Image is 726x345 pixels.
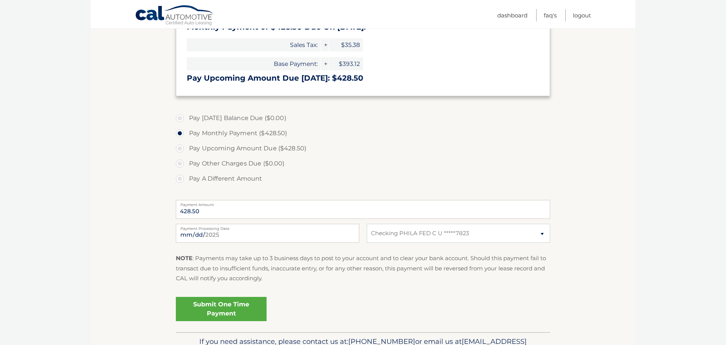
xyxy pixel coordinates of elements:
[176,253,550,283] p: : Payments may take up to 3 business days to post to your account and to clear your bank account....
[176,126,550,141] label: Pay Monthly Payment ($428.50)
[321,38,329,52] span: +
[176,224,359,243] input: Payment Date
[176,200,550,219] input: Payment Amount
[176,224,359,230] label: Payment Processing Date
[176,200,550,206] label: Payment Amount
[329,57,363,70] span: $393.12
[176,156,550,171] label: Pay Other Charges Due ($0.00)
[176,254,192,262] strong: NOTE
[544,9,557,22] a: FAQ's
[573,9,591,22] a: Logout
[176,297,267,321] a: Submit One Time Payment
[176,111,550,126] label: Pay [DATE] Balance Due ($0.00)
[176,141,550,156] label: Pay Upcoming Amount Due ($428.50)
[497,9,527,22] a: Dashboard
[187,57,321,70] span: Base Payment:
[187,38,321,52] span: Sales Tax:
[187,73,539,83] h3: Pay Upcoming Amount Due [DATE]: $428.50
[321,57,329,70] span: +
[329,38,363,52] span: $35.38
[176,171,550,186] label: Pay A Different Amount
[135,5,214,27] a: Cal Automotive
